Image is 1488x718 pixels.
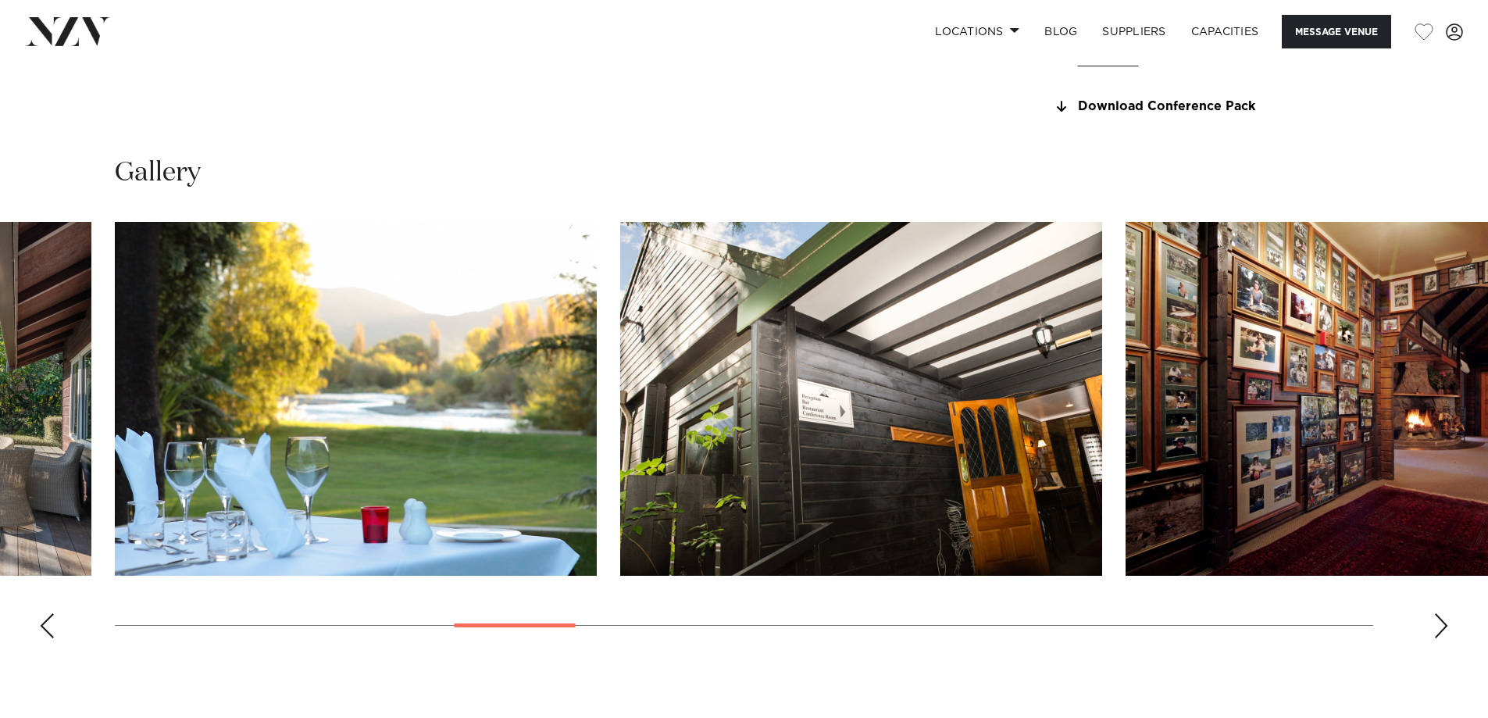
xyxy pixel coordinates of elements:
button: Message Venue [1282,15,1391,48]
h2: Gallery [115,155,201,191]
a: Download Conference Pack [1052,100,1307,114]
swiper-slide: 9 / 26 [620,222,1102,576]
a: Capacities [1179,15,1272,48]
img: nzv-logo.png [25,17,110,45]
a: BLOG [1032,15,1090,48]
a: SUPPLIERS [1090,15,1178,48]
a: Locations [922,15,1032,48]
swiper-slide: 8 / 26 [115,222,597,576]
